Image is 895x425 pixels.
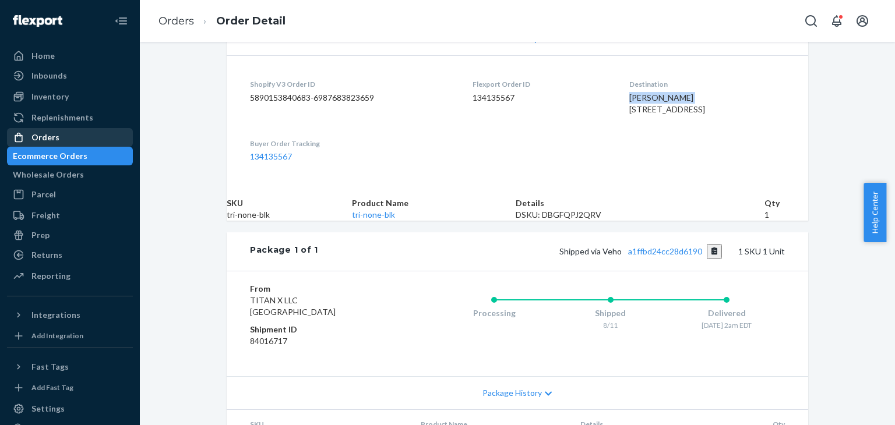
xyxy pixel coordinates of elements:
[7,246,133,264] a: Returns
[31,229,50,241] div: Prep
[250,335,389,347] dd: 84016717
[7,185,133,204] a: Parcel
[552,320,669,330] div: 8/11
[318,244,785,259] div: 1 SKU 1 Unit
[7,147,133,165] a: Ecommerce Orders
[31,132,59,143] div: Orders
[31,91,69,102] div: Inventory
[7,267,133,285] a: Reporting
[473,92,610,104] dd: 134135567
[31,361,69,373] div: Fast Tags
[352,210,395,219] a: tri-none-blk
[668,307,785,319] div: Delivered
[250,151,292,161] a: 134135567
[31,112,93,123] div: Replenishments
[250,324,389,335] dt: Shipment ID
[707,244,723,259] button: Copy tracking number
[764,197,808,209] th: Qty
[31,50,55,62] div: Home
[516,209,764,221] div: DSKU: DBGFQPJ2QRV
[352,197,516,209] th: Product Name
[7,47,133,65] a: Home
[559,246,723,256] span: Shipped via Veho
[216,15,286,27] a: Order Detail
[31,309,80,321] div: Integrations
[7,206,133,225] a: Freight
[628,246,702,256] a: a1ffbd24cc28d6190
[13,169,84,180] div: Wholesale Orders
[31,270,71,282] div: Reporting
[7,381,133,395] a: Add Fast Tag
[799,9,823,33] button: Open Search Box
[552,307,669,319] div: Shipped
[250,92,454,104] dd: 5890153840683-6987683823659
[149,4,295,38] ol: breadcrumbs
[7,399,133,418] a: Settings
[629,79,785,89] dt: Destination
[864,183,886,242] button: Help Center
[250,139,454,148] dt: Buyer Order Tracking
[436,307,552,319] div: Processing
[7,66,133,85] a: Inbounds
[7,108,133,127] a: Replenishments
[250,283,389,295] dt: From
[825,9,848,33] button: Open notifications
[7,357,133,376] button: Fast Tags
[473,79,610,89] dt: Flexport Order ID
[13,150,87,162] div: Ecommerce Orders
[7,306,133,324] button: Integrations
[851,9,874,33] button: Open account menu
[31,403,65,415] div: Settings
[250,295,336,317] span: TITAN X LLC [GEOGRAPHIC_DATA]
[110,9,133,33] button: Close Navigation
[31,331,83,341] div: Add Integration
[31,70,67,82] div: Inbounds
[250,79,454,89] dt: Shopify V3 Order ID
[764,209,808,221] td: 1
[31,189,56,200] div: Parcel
[516,197,764,209] th: Details
[7,329,133,343] a: Add Integration
[7,87,133,106] a: Inventory
[31,210,60,221] div: Freight
[629,93,705,114] span: [PERSON_NAME] [STREET_ADDRESS]
[31,382,73,392] div: Add Fast Tag
[482,387,542,399] span: Package History
[7,165,133,184] a: Wholesale Orders
[7,226,133,245] a: Prep
[250,244,318,259] div: Package 1 of 1
[158,15,194,27] a: Orders
[668,320,785,330] div: [DATE] 2am EDT
[13,15,62,27] img: Flexport logo
[31,249,62,261] div: Returns
[7,128,133,147] a: Orders
[227,197,352,209] th: SKU
[227,209,352,221] td: tri-none-blk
